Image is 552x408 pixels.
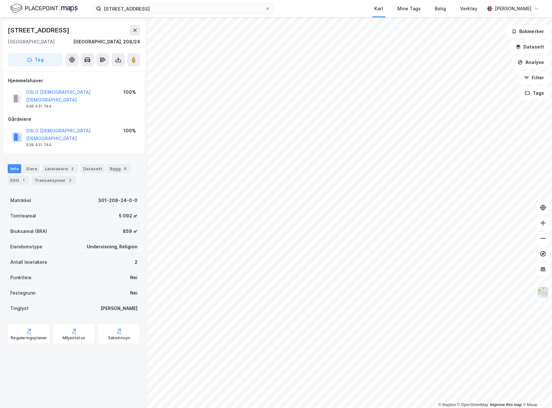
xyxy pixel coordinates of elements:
div: 2 [135,258,138,266]
div: [PERSON_NAME] [101,305,138,312]
div: Bruksareal (BRA) [10,227,47,235]
div: Eiere [24,164,40,173]
div: Datasett [81,164,105,173]
a: OpenStreetMap [457,403,488,407]
div: Miljøstatus [63,335,85,341]
div: Bygg [107,164,131,173]
div: [GEOGRAPHIC_DATA], 208/24 [73,38,140,46]
div: Tinglyst [10,305,29,312]
div: 938 431 744 [26,104,52,109]
div: Festegrunn [10,289,35,297]
img: Z [537,286,549,298]
button: Filter [519,71,549,84]
div: Tomteareal [10,212,36,220]
div: 938 431 744 [26,142,52,147]
div: Kart [374,5,383,13]
div: Mine Tags [397,5,421,13]
div: Gårdeiere [8,115,140,123]
div: 2 [69,165,76,172]
div: Nei [130,274,138,281]
div: Eiendomstype [10,243,42,251]
div: [GEOGRAPHIC_DATA] [8,38,55,46]
div: Leietakere [42,164,78,173]
a: Improve this map [490,403,522,407]
div: 301-208-24-0-0 [98,197,138,204]
img: logo.f888ab2527a4732fd821a326f86c7f29.svg [10,3,78,14]
div: ESG [8,176,29,185]
button: Tags [520,87,549,100]
button: Datasett [510,40,549,53]
iframe: Chat Widget [520,377,552,408]
button: Analyse [512,56,549,69]
div: 5 092 ㎡ [119,212,138,220]
div: Matrikkel [10,197,31,204]
button: Bokmerker [506,25,549,38]
div: Kontrollprogram for chat [520,377,552,408]
div: Saksinnsyn [108,335,130,341]
div: Transaksjoner [32,176,76,185]
div: Info [8,164,21,173]
div: 859 ㎡ [123,227,138,235]
div: [STREET_ADDRESS] [8,25,71,35]
div: 100% [123,127,136,135]
button: Tag [8,53,63,66]
div: Verktøy [460,5,477,13]
div: Antall leietakere [10,258,47,266]
input: Søk på adresse, matrikkel, gårdeiere, leietakere eller personer [101,4,265,13]
div: Reguleringsplaner [11,335,47,341]
div: 2 [67,177,73,183]
div: Undervisning, Religion [87,243,138,251]
div: 100% [123,88,136,96]
div: Punktleie [10,274,31,281]
div: [PERSON_NAME] [495,5,531,13]
a: Mapbox [438,403,456,407]
div: Nei [130,289,138,297]
div: Hjemmelshaver [8,77,140,84]
div: Bolig [435,5,446,13]
div: 1 [20,177,27,183]
div: 6 [122,165,129,172]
